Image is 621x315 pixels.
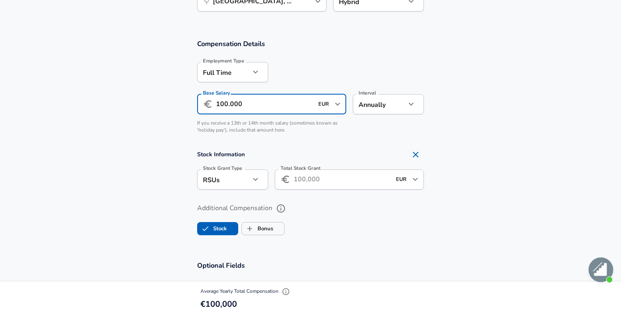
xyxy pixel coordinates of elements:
[280,285,292,298] button: Explain Total Compensation
[200,288,292,294] span: Average Yearly Total Compensation
[197,39,424,49] h3: Compensation Details
[198,221,227,236] label: Stock
[197,62,250,82] div: Full Time
[393,173,410,186] input: USD
[353,94,406,114] div: Annually
[242,221,258,236] span: Bonus
[359,90,376,95] label: Interval
[203,166,242,171] label: Stock Grant Type
[197,120,346,134] p: If you receive a 13th or 14th month salary (sometimes known as 'holiday pay'), include that amoun...
[197,146,424,163] h4: Stock Information
[197,222,238,235] button: StockStock
[197,261,424,270] h3: Optional Fields
[203,58,244,63] label: Employment Type
[216,94,313,114] input: 100,000
[407,146,424,163] button: Remove Section
[589,257,613,282] div: Open chat
[198,221,213,236] span: Stock
[316,98,332,111] input: USD
[409,174,421,185] button: Open
[203,90,230,95] label: Base Salary
[241,222,285,235] button: BonusBonus
[332,98,343,110] button: Open
[294,169,391,190] input: 100,000
[242,221,273,236] label: Bonus
[197,202,424,215] label: Additional Compensation
[274,202,288,215] button: help
[281,166,321,171] label: Total Stock Grant
[197,169,250,190] div: RSUs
